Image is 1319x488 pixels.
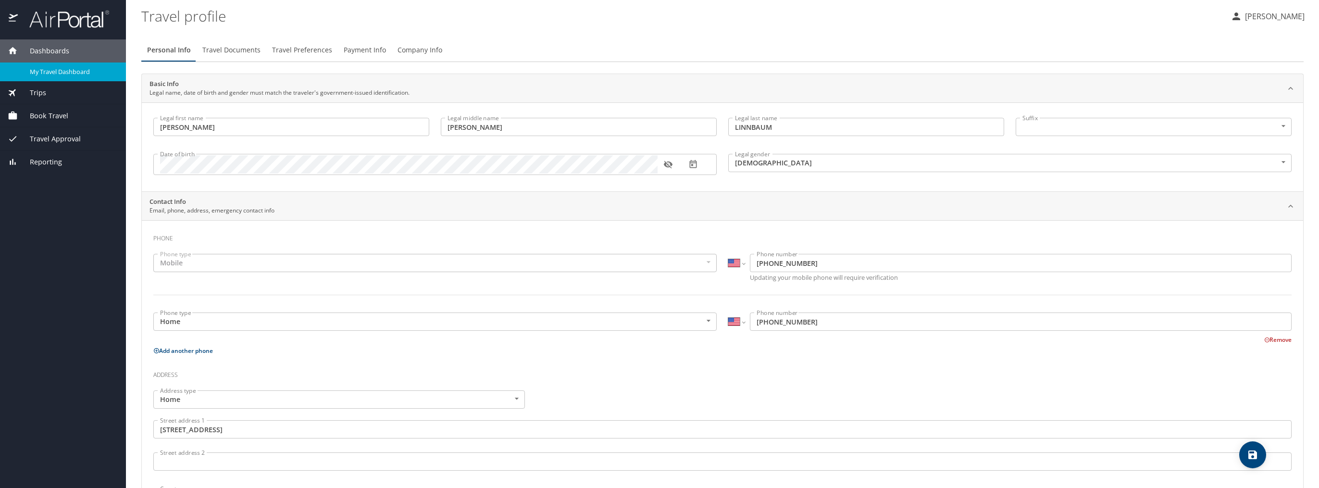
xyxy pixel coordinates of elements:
[728,154,1292,172] div: [DEMOGRAPHIC_DATA]
[142,74,1303,103] div: Basic InfoLegal name, date of birth and gender must match the traveler's government-issued identi...
[1227,8,1308,25] button: [PERSON_NAME]
[147,44,191,56] span: Personal Info
[153,313,717,331] div: Home
[30,67,114,76] span: My Travel Dashboard
[153,347,213,355] button: Add another phone
[202,44,261,56] span: Travel Documents
[149,197,274,207] h2: Contact Info
[141,38,1304,62] div: Profile
[9,10,19,28] img: icon-airportal.png
[153,390,525,409] div: Home
[149,79,410,89] h2: Basic Info
[18,134,81,144] span: Travel Approval
[141,1,1223,31] h1: Travel profile
[398,44,442,56] span: Company Info
[142,192,1303,221] div: Contact InfoEmail, phone, address, emergency contact info
[18,88,46,98] span: Trips
[750,275,1292,281] p: Updating your mobile phone will require verification
[149,88,410,97] p: Legal name, date of birth and gender must match the traveler's government-issued identification.
[1242,11,1305,22] p: [PERSON_NAME]
[344,44,386,56] span: Payment Info
[18,111,68,121] span: Book Travel
[18,157,62,167] span: Reporting
[1264,336,1292,344] button: Remove
[149,206,274,215] p: Email, phone, address, emergency contact info
[18,46,69,56] span: Dashboards
[153,254,717,272] div: Mobile
[153,228,1292,244] h3: Phone
[1016,118,1292,136] div: ​
[142,102,1303,191] div: Basic InfoLegal name, date of birth and gender must match the traveler's government-issued identi...
[19,10,109,28] img: airportal-logo.png
[272,44,332,56] span: Travel Preferences
[1239,441,1266,468] button: save
[153,364,1292,381] h3: Address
